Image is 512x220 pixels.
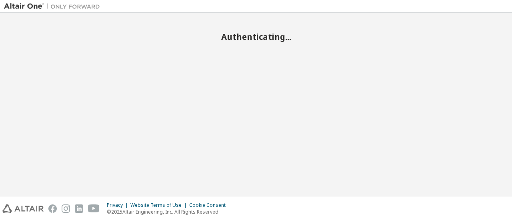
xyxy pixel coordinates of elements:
[48,204,57,213] img: facebook.svg
[88,204,100,213] img: youtube.svg
[4,32,508,42] h2: Authenticating...
[130,202,189,208] div: Website Terms of Use
[107,202,130,208] div: Privacy
[4,2,104,10] img: Altair One
[189,202,230,208] div: Cookie Consent
[62,204,70,213] img: instagram.svg
[107,208,230,215] p: © 2025 Altair Engineering, Inc. All Rights Reserved.
[2,204,44,213] img: altair_logo.svg
[75,204,83,213] img: linkedin.svg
